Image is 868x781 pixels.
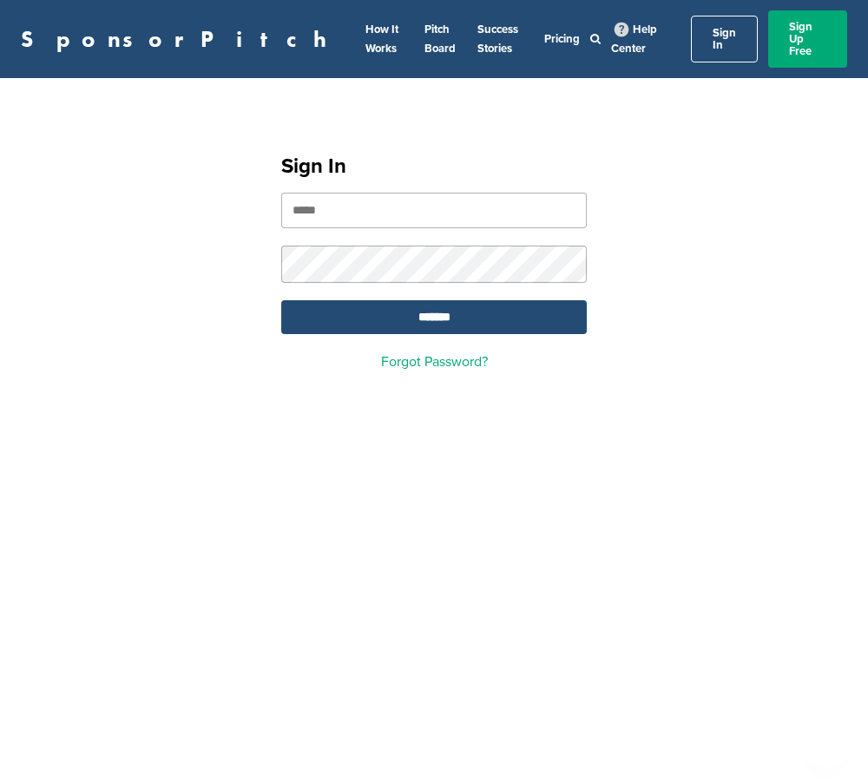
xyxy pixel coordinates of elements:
a: Sign In [691,16,758,62]
h1: Sign In [281,151,587,182]
a: How It Works [365,23,398,56]
a: Success Stories [477,23,518,56]
a: Sign Up Free [768,10,847,68]
a: Forgot Password? [381,353,488,371]
a: Pitch Board [424,23,456,56]
iframe: Button to launch messaging window [799,712,854,767]
a: Pricing [544,32,580,46]
a: Help Center [611,19,657,59]
a: SponsorPitch [21,28,338,50]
